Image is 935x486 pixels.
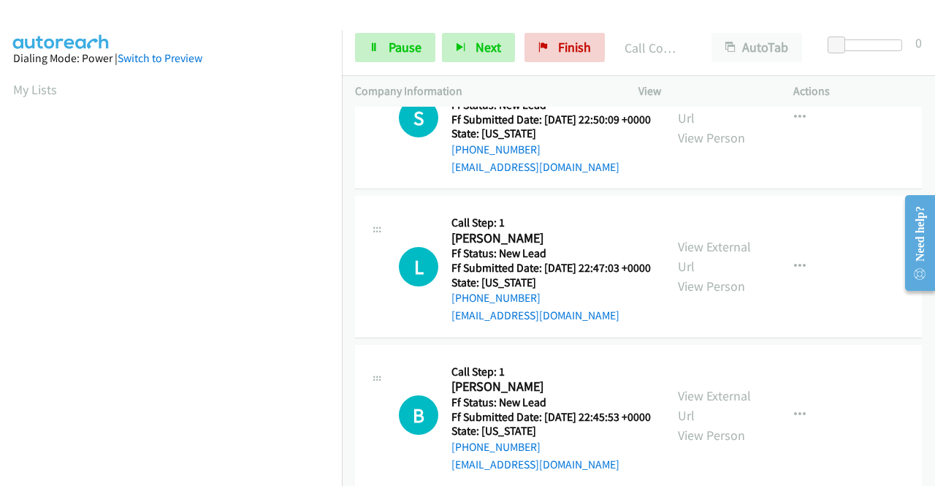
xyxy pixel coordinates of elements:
a: Switch to Preview [118,51,202,65]
p: Actions [793,83,922,100]
a: [EMAIL_ADDRESS][DOMAIN_NAME] [451,457,619,471]
h5: State: [US_STATE] [451,126,651,141]
h5: Ff Status: New Lead [451,246,651,261]
h2: [PERSON_NAME] [451,230,651,247]
button: Next [442,33,515,62]
div: Dialing Mode: Power | [13,50,329,67]
div: The call is yet to be attempted [399,247,438,286]
a: View Person [678,278,745,295]
div: 0 [915,33,922,53]
h1: L [399,247,438,286]
p: Call Completed [625,38,685,58]
iframe: Resource Center [893,185,935,301]
h5: State: [US_STATE] [451,276,651,290]
a: [PHONE_NUMBER] [451,143,541,156]
a: My Lists [13,81,57,98]
a: View External Url [678,90,751,126]
h1: S [399,98,438,137]
h5: Ff Submitted Date: [DATE] 22:50:09 +0000 [451,113,651,127]
a: View External Url [678,238,751,275]
div: The call is yet to be attempted [399,98,438,137]
h5: Ff Submitted Date: [DATE] 22:45:53 +0000 [451,410,651,425]
a: Pause [355,33,435,62]
h5: State: [US_STATE] [451,424,651,438]
a: [PHONE_NUMBER] [451,440,541,454]
h5: Call Step: 1 [451,216,651,230]
h1: B [399,395,438,435]
span: Finish [558,39,591,56]
a: View Person [678,129,745,146]
a: View Person [678,427,745,444]
a: Finish [524,33,605,62]
h5: Ff Status: New Lead [451,395,651,410]
a: [PHONE_NUMBER] [451,291,541,305]
button: AutoTab [711,33,802,62]
span: Pause [389,39,421,56]
a: [EMAIL_ADDRESS][DOMAIN_NAME] [451,308,619,322]
h5: Ff Submitted Date: [DATE] 22:47:03 +0000 [451,261,651,276]
a: [EMAIL_ADDRESS][DOMAIN_NAME] [451,160,619,174]
div: The call is yet to be attempted [399,395,438,435]
p: Company Information [355,83,612,100]
h2: [PERSON_NAME] [451,379,651,395]
span: Next [476,39,501,56]
p: View [638,83,767,100]
a: View External Url [678,387,751,424]
h5: Call Step: 1 [451,365,651,379]
div: Delay between calls (in seconds) [835,39,902,51]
